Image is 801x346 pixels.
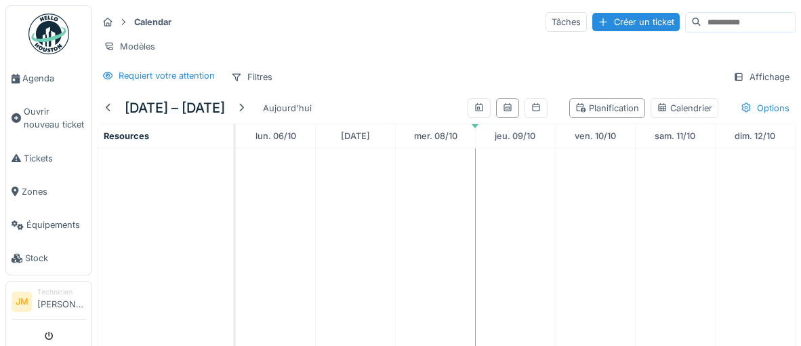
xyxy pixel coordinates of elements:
[657,102,712,115] div: Calendrier
[411,127,461,145] a: 8 octobre 2025
[125,100,225,116] h5: [DATE] – [DATE]
[24,105,86,131] span: Ouvrir nouveau ticket
[592,13,680,31] div: Créer un ticket
[25,252,86,265] span: Stock
[37,287,86,316] li: [PERSON_NAME]
[731,127,779,145] a: 12 octobre 2025
[22,185,86,198] span: Zones
[727,67,796,87] div: Affichage
[225,67,279,87] div: Filtres
[129,16,177,28] strong: Calendar
[12,287,86,320] a: JM Technicien[PERSON_NAME]
[119,69,215,82] div: Requiert votre attention
[28,14,69,54] img: Badge_color-CXgf-gQk.svg
[6,62,91,95] a: Agenda
[6,242,91,275] a: Stock
[575,102,639,115] div: Planification
[571,127,619,145] a: 10 octobre 2025
[6,175,91,208] a: Zones
[6,208,91,242] a: Équipements
[546,12,587,32] div: Tâches
[12,292,32,312] li: JM
[37,287,86,297] div: Technicien
[98,37,161,56] div: Modèles
[258,99,317,117] div: Aujourd'hui
[735,98,796,118] div: Options
[491,127,539,145] a: 9 octobre 2025
[24,152,86,165] span: Tickets
[104,131,149,141] span: Resources
[22,72,86,85] span: Agenda
[26,218,86,231] span: Équipements
[6,95,91,141] a: Ouvrir nouveau ticket
[651,127,699,145] a: 11 octobre 2025
[337,127,373,145] a: 7 octobre 2025
[252,127,300,145] a: 6 octobre 2025
[6,142,91,175] a: Tickets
